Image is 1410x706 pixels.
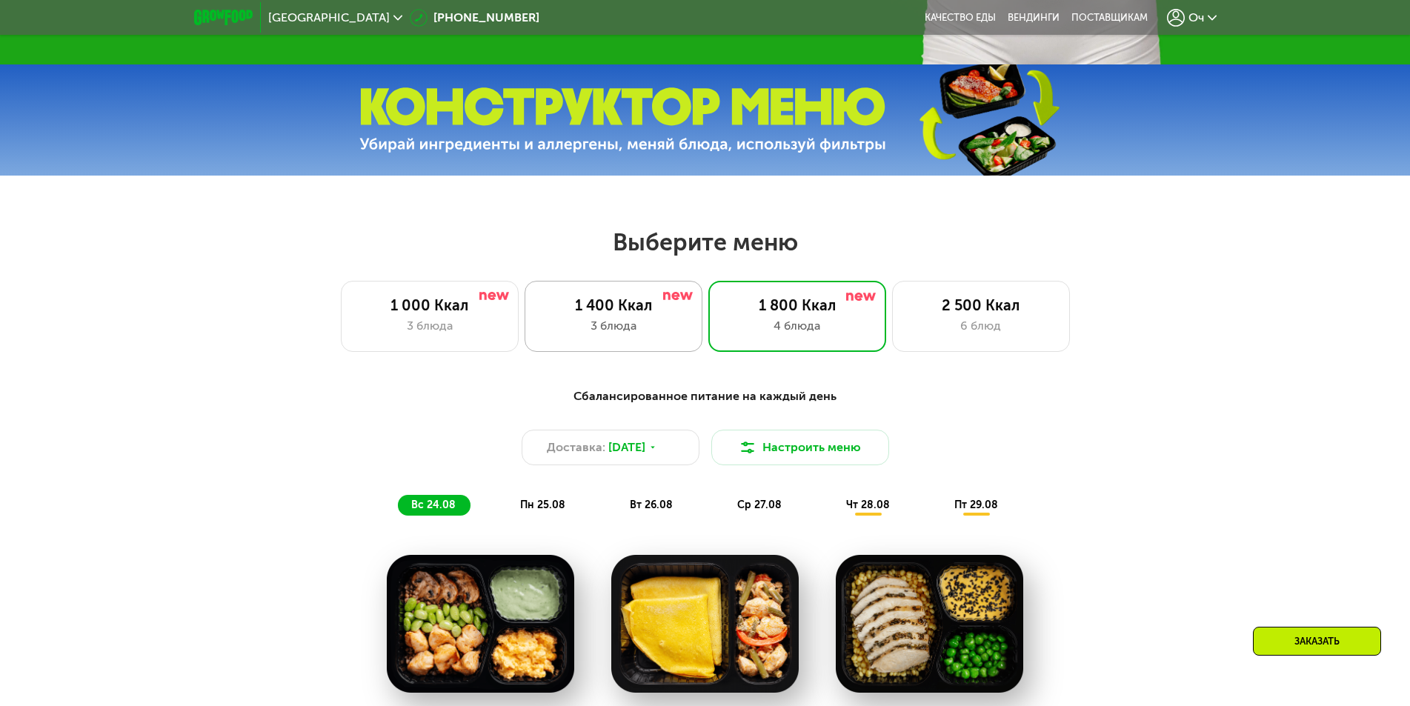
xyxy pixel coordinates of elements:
div: 6 блюд [908,317,1054,335]
div: 3 блюда [540,317,687,335]
span: Доставка: [547,439,605,456]
h2: Выберите меню [47,227,1363,257]
div: 3 блюда [356,317,503,335]
div: 2 500 Ккал [908,296,1054,314]
div: 1 000 Ккал [356,296,503,314]
a: Качество еды [925,12,996,24]
span: [DATE] [608,439,645,456]
div: Сбалансированное питание на каждый день [267,387,1144,406]
div: 1 800 Ккал [724,296,871,314]
span: Оч [1188,12,1204,24]
button: Настроить меню [711,430,889,465]
a: Вендинги [1008,12,1060,24]
span: ср 27.08 [737,499,782,511]
div: 1 400 Ккал [540,296,687,314]
a: [PHONE_NUMBER] [410,9,539,27]
span: пт 29.08 [954,499,998,511]
span: пн 25.08 [520,499,565,511]
span: вс 24.08 [411,499,456,511]
span: чт 28.08 [846,499,890,511]
div: поставщикам [1071,12,1148,24]
div: Заказать [1253,627,1381,656]
span: вт 26.08 [630,499,673,511]
div: 4 блюда [724,317,871,335]
span: [GEOGRAPHIC_DATA] [268,12,390,24]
